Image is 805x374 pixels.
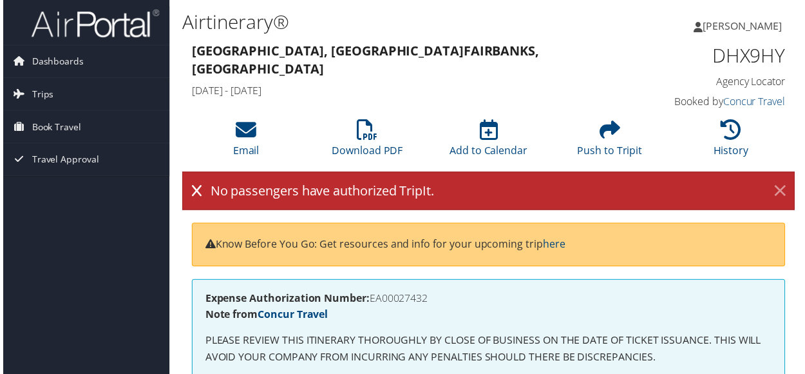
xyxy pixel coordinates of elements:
[180,8,592,35] h1: Airtinerary®
[180,173,797,212] div: No passengers have authorized TripIt.
[715,128,751,159] a: History
[231,128,258,159] a: Email
[29,112,79,144] span: Book Travel
[204,238,774,255] p: Know Before You Go: Get resources and info for your upcoming trip
[653,75,788,89] h4: Agency Locator
[705,19,784,33] span: [PERSON_NAME]
[544,239,566,253] a: here
[28,8,157,39] img: airportal-logo.png
[725,95,788,109] a: Concur Travel
[256,310,327,324] a: Concur Travel
[204,295,774,305] h4: EA00027432
[653,43,788,70] h1: DHX9HY
[653,95,788,109] h4: Booked by
[29,144,97,177] span: Travel Approval
[204,310,327,324] strong: Note from
[190,43,540,78] strong: [GEOGRAPHIC_DATA], [GEOGRAPHIC_DATA] Fairbanks, [GEOGRAPHIC_DATA]
[696,6,797,45] a: [PERSON_NAME]
[190,84,634,98] h4: [DATE] - [DATE]
[204,293,369,307] strong: Expense Authorization Number:
[331,128,402,159] a: Download PDF
[772,179,794,205] a: ×
[578,128,644,159] a: Push to Tripit
[204,335,774,368] p: PLEASE REVIEW THIS ITINERARY THOROUGHLY BY CLOSE OF BUSINESS ON THE DATE OF TICKET ISSUANCE. THIS...
[29,79,51,111] span: Trips
[450,128,528,159] a: Add to Calendar
[29,46,81,78] span: Dashboards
